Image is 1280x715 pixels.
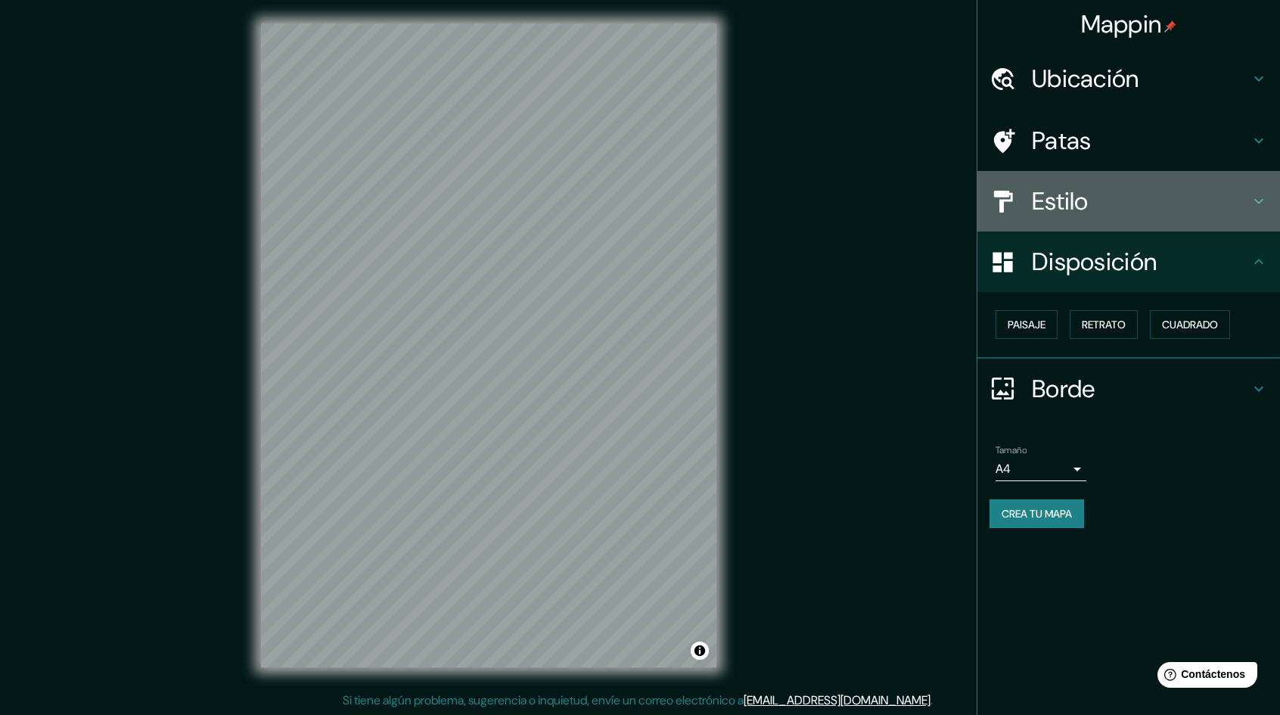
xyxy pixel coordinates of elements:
[744,692,930,708] a: [EMAIL_ADDRESS][DOMAIN_NAME]
[996,457,1086,481] div: A4
[933,692,935,708] font: .
[996,310,1058,339] button: Paisaje
[691,642,709,660] button: Activar o desactivar atribución
[343,692,744,708] font: Si tiene algún problema, sugerencia o inquietud, envíe un correo electrónico a
[261,23,716,667] canvas: Mapa
[990,499,1084,528] button: Crea tu mapa
[977,48,1280,109] div: Ubicación
[977,171,1280,232] div: Estilo
[977,110,1280,171] div: Patas
[1002,507,1072,521] font: Crea tu mapa
[930,692,933,708] font: .
[1150,310,1230,339] button: Cuadrado
[935,692,938,708] font: .
[1032,246,1157,278] font: Disposición
[1032,185,1089,217] font: Estilo
[977,232,1280,292] div: Disposición
[1070,310,1138,339] button: Retrato
[1032,63,1139,95] font: Ubicación
[1008,318,1045,331] font: Paisaje
[1032,373,1095,405] font: Borde
[1164,20,1176,33] img: pin-icon.png
[1145,656,1263,698] iframe: Lanzador de widgets de ayuda
[1162,318,1218,331] font: Cuadrado
[1082,318,1126,331] font: Retrato
[996,444,1027,456] font: Tamaño
[1081,8,1162,40] font: Mappin
[977,359,1280,419] div: Borde
[1032,125,1092,157] font: Patas
[996,461,1011,477] font: A4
